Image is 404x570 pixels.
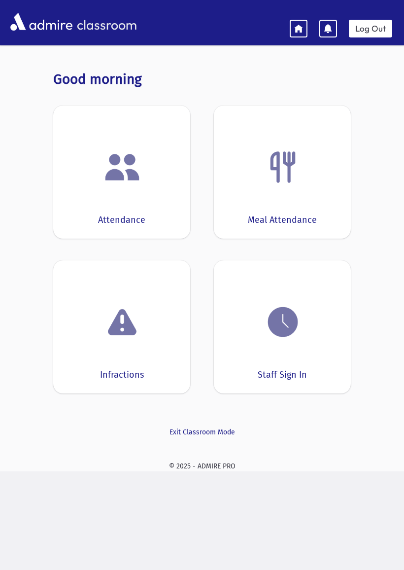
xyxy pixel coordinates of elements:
img: exclamation.png [103,305,141,343]
h3: Good morning [53,71,351,88]
div: © 2025 - ADMIRE PRO [8,461,396,471]
span: classroom [75,9,137,35]
img: users.png [103,148,141,186]
img: clock.png [264,303,302,341]
a: Log Out [349,20,392,37]
img: AdmirePro [8,10,75,33]
div: Staff Sign In [258,368,307,382]
div: Meal Attendance [248,214,317,227]
img: Fork.png [264,148,302,186]
div: Attendance [98,214,145,227]
a: Exit Classroom Mode [53,427,351,437]
div: Infractions [100,368,144,382]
